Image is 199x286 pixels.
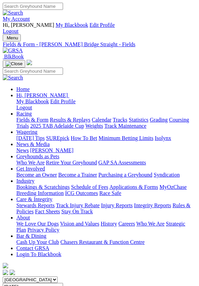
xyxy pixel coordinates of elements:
[16,147,29,153] a: News
[27,227,59,233] a: Privacy Policy
[16,154,59,159] a: Greyhounds as Pets
[30,147,73,153] a: [PERSON_NAME]
[3,22,54,28] span: Hi, [PERSON_NAME]
[16,129,37,135] a: Wagering
[92,117,111,123] a: Calendar
[56,202,99,208] a: Track Injury Rebate
[16,99,196,111] div: Hi, [PERSON_NAME]
[5,61,22,67] img: Close
[71,184,108,190] a: Schedule of Fees
[101,221,117,227] a: History
[16,245,49,251] a: Contact GRSA
[16,178,34,184] a: Industry
[98,135,153,141] a: Minimum Betting Limits
[65,190,98,196] a: ICG Outcomes
[16,135,45,141] a: [DATE] Tips
[7,35,18,40] span: Menu
[16,221,59,227] a: We Love Our Dogs
[98,172,152,178] a: Purchasing a Greyhound
[104,123,146,129] a: Track Maintenance
[16,86,30,92] a: Home
[16,184,196,196] div: Industry
[134,202,171,208] a: Integrity Reports
[3,54,24,59] a: BlkBook
[136,221,165,227] a: Who We Are
[16,190,64,196] a: Breeding Information
[46,135,69,141] a: SUREpick
[16,184,70,190] a: Bookings & Scratchings
[3,60,25,68] button: Toggle navigation
[16,92,68,98] span: Hi, [PERSON_NAME]
[60,221,99,227] a: Vision and Values
[16,196,52,202] a: Care & Integrity
[16,160,45,165] a: Who We Are
[109,184,158,190] a: Applications & Forms
[3,22,196,34] div: My Account
[3,28,18,34] a: Logout
[16,239,59,245] a: Cash Up Your Club
[71,135,97,141] a: How To Bet
[99,190,121,196] a: Race Safe
[27,60,32,65] img: logo-grsa-white.png
[16,239,196,245] div: Bar & Dining
[3,3,63,10] input: Search
[16,92,69,98] a: Hi, [PERSON_NAME]
[101,202,133,208] a: Injury Reports
[50,99,76,104] a: Edit Profile
[3,34,21,41] button: Toggle navigation
[98,160,146,165] a: GAP SA Assessments
[16,105,32,110] a: Logout
[16,123,29,129] a: Trials
[3,41,196,48] a: Fields & Form - [PERSON_NAME] Bridge Straight - Fields
[16,251,61,257] a: Login To Blackbook
[118,221,135,227] a: Careers
[16,221,196,233] div: About
[16,135,196,141] div: Wagering
[50,117,90,123] a: Results & Replays
[16,215,30,220] a: About
[16,202,55,208] a: Stewards Reports
[56,22,88,28] a: My Blackbook
[154,172,180,178] a: Syndication
[155,135,171,141] a: Isolynx
[159,184,187,190] a: MyOzChase
[3,75,23,81] img: Search
[3,263,8,268] img: logo-grsa-white.png
[16,160,196,166] div: Greyhounds as Pets
[16,117,48,123] a: Fields & Form
[169,117,189,123] a: Coursing
[16,172,196,178] div: Get Involved
[16,221,185,233] a: Strategic Plan
[61,209,93,214] a: Stay On Track
[150,117,168,123] a: Grading
[3,270,8,275] img: facebook.svg
[16,111,32,117] a: Racing
[16,202,190,214] a: Rules & Policies
[16,166,45,172] a: Get Involved
[113,117,127,123] a: Tracks
[58,172,97,178] a: Become a Trainer
[16,172,57,178] a: Become an Owner
[46,160,97,165] a: Retire Your Greyhound
[16,141,50,147] a: News & Media
[4,54,24,59] span: BlkBook
[10,270,15,275] img: twitter.svg
[30,123,84,129] a: 2025 TAB Adelaide Cup
[16,233,46,239] a: Bar & Dining
[3,48,23,54] img: GRSA
[16,117,196,129] div: Racing
[16,99,49,104] a: My Blackbook
[16,202,196,215] div: Care & Integrity
[16,147,196,154] div: News & Media
[3,68,63,75] input: Search
[60,239,144,245] a: Chasers Restaurant & Function Centre
[129,117,149,123] a: Statistics
[85,123,103,129] a: Weights
[90,22,115,28] a: Edit Profile
[35,209,60,214] a: Fact Sheets
[3,10,23,16] img: Search
[3,16,30,22] a: My Account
